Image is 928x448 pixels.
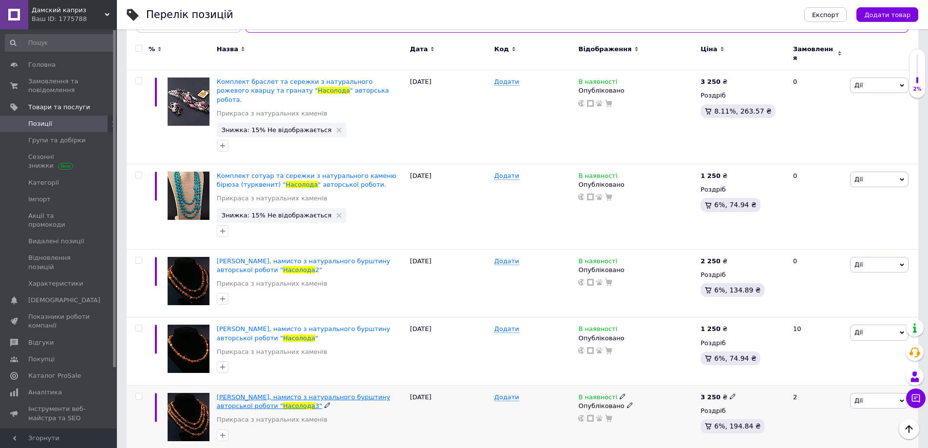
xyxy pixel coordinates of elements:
[168,325,209,373] img: Колье, ожерелье из натурального янтаря авторской работы "Услада"
[5,34,115,52] input: Пошук
[217,109,327,118] a: Прикраса з натуральних каменів
[494,257,519,265] span: Додати
[854,397,863,404] span: Дії
[578,393,617,404] span: В наявності
[701,45,717,54] span: Ціна
[28,60,56,69] span: Головна
[217,172,397,188] a: Комплект сотуар та сережки з натурального каменю бірюза (турквенит) "Насолода" авторської роботи.
[28,371,81,380] span: Каталог ProSale
[578,257,617,268] span: В наявності
[787,249,848,317] div: 0
[578,402,696,410] div: Опубліковано
[701,78,720,85] b: 3 250
[28,279,83,288] span: Характеристики
[217,45,238,54] span: Назва
[578,334,696,343] div: Опубліковано
[701,393,736,402] div: ₴
[578,266,696,274] div: Опубліковано
[28,355,55,364] span: Покупці
[701,91,785,100] div: Роздріб
[217,393,390,409] span: [PERSON_NAME], намисто з натурального бурштину авторської роботи "
[28,77,90,95] span: Замовлення та повідомлення
[906,389,926,408] button: Чат з покупцем
[217,257,390,273] a: [PERSON_NAME], намисто з натурального бурштину авторської роботи "Насолода2"
[217,172,397,188] span: Комплект сотуар та сережки з натурального каменю бірюза (турквенит) "
[168,172,209,220] img: Сотуар из натурального камня бирюза (турквенит) "Услада" авторской работы.
[315,266,322,273] span: 2"
[854,175,863,183] span: Дії
[408,317,492,386] div: [DATE]
[146,10,233,20] div: Перелік позицій
[28,153,90,170] span: Сезонні знижки
[217,257,390,273] span: [PERSON_NAME], намисто з натурального бурштину авторської роботи "
[168,393,209,441] img: Колье, ожерелье из натурального янтаря авторской работы "Услада 3"
[28,119,52,128] span: Позиції
[812,11,839,19] span: Експорт
[701,407,785,415] div: Роздріб
[28,312,90,330] span: Показники роботи компанії
[578,78,617,88] span: В наявності
[701,257,727,266] div: ₴
[217,325,390,341] span: [PERSON_NAME], намисто з натурального бурштину авторської роботи "
[701,339,785,348] div: Роздріб
[793,45,835,62] span: Замовлення
[217,348,327,356] a: Прикраса з натуральних каменів
[578,45,631,54] span: Відображення
[28,195,51,204] span: Імпорт
[28,296,100,305] span: [DEMOGRAPHIC_DATA]
[701,172,727,180] div: ₴
[714,286,760,294] span: 6%, 134.89 ₴
[494,45,509,54] span: Код
[318,87,350,94] span: Насолода
[28,338,54,347] span: Відгуки
[28,237,84,246] span: Видалені позиції
[899,419,919,439] button: Наверх
[217,279,327,288] a: Прикраса з натуральних каменів
[410,45,428,54] span: Дата
[854,261,863,268] span: Дії
[217,325,390,341] a: [PERSON_NAME], намисто з натурального бурштину авторської роботи "Насолода"
[408,249,492,317] div: [DATE]
[701,325,720,332] b: 1 250
[578,172,617,182] span: В наявності
[714,107,772,115] span: 8.11%, 263.57 ₴
[408,70,492,164] div: [DATE]
[217,87,389,103] span: " авторська робота.
[283,402,315,409] span: Насолода
[222,127,332,133] span: Знижка: 15% Не відображається
[909,86,925,93] div: 2%
[222,212,332,218] span: Знижка: 15% Не відображається
[714,354,756,362] span: 6%, 74.94 ₴
[701,271,785,279] div: Роздріб
[804,7,847,22] button: Експорт
[856,7,918,22] button: Додати товар
[714,422,760,430] span: 6%, 194.84 ₴
[283,334,315,342] span: Насолода
[315,334,318,342] span: "
[864,11,910,19] span: Додати товар
[28,253,90,271] span: Відновлення позицій
[787,317,848,386] div: 10
[28,388,62,397] span: Аналітика
[408,164,492,250] div: [DATE]
[701,185,785,194] div: Роздріб
[286,181,318,188] span: Насолода
[494,172,519,180] span: Додати
[217,393,390,409] a: [PERSON_NAME], намисто з натурального бурштину авторської роботи "Насолода3"
[28,178,59,187] span: Категорії
[787,164,848,250] div: 0
[28,136,86,145] span: Групи та добірки
[854,329,863,336] span: Дії
[315,402,322,409] span: 3"
[578,325,617,335] span: В наявності
[701,325,727,333] div: ₴
[701,78,727,86] div: ₴
[714,201,756,209] span: 6%, 74.94 ₴
[217,78,389,103] a: Комплект браслет та сережки з натурального рожевого кварцу та гранату "Насолода" авторська робота.
[217,194,327,203] a: Прикраса з натуральних каменів
[32,6,105,15] span: Дамский каприз
[318,181,386,188] span: " авторської роботи.
[283,266,315,273] span: Насолода
[578,180,696,189] div: Опубліковано
[28,212,90,229] span: Акції та промокоди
